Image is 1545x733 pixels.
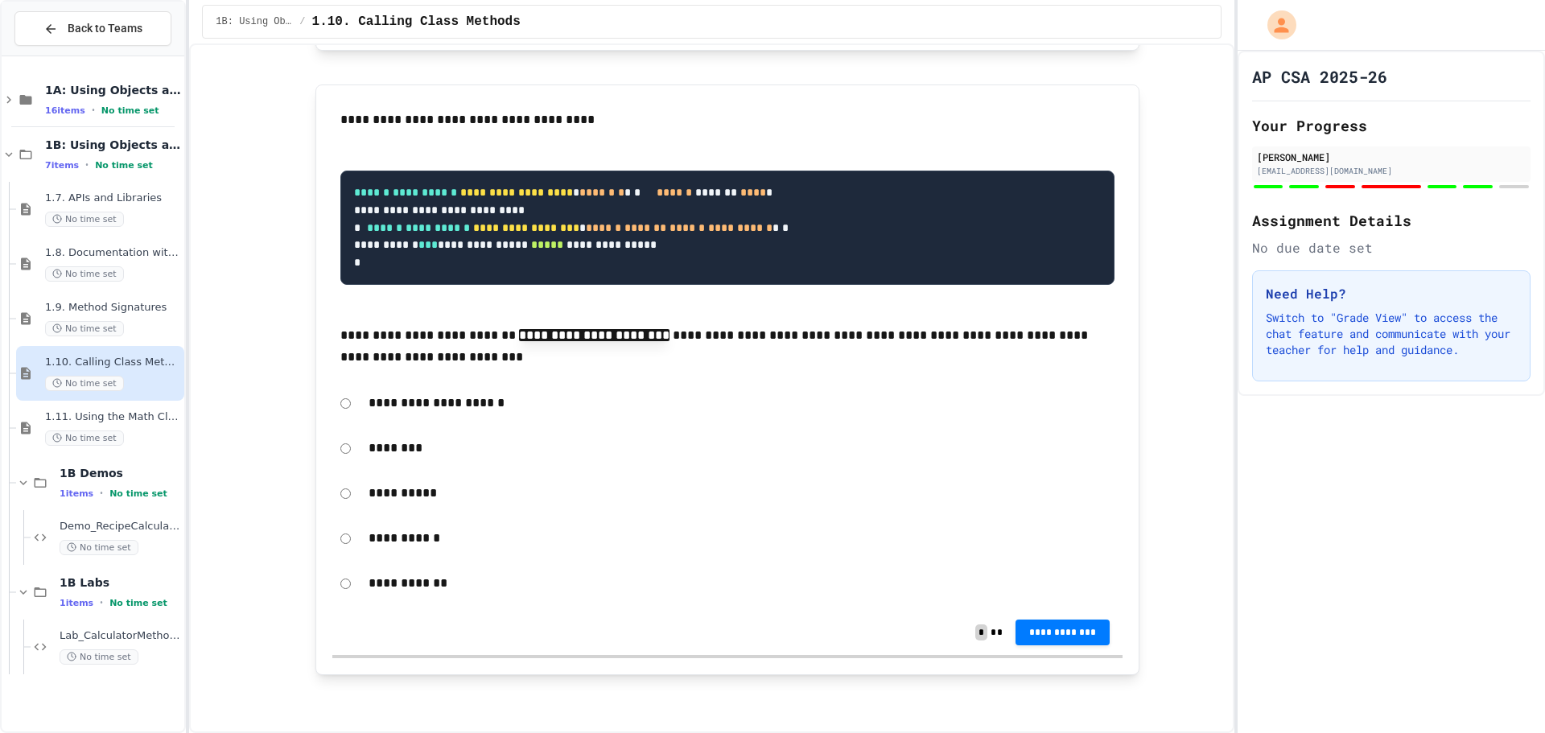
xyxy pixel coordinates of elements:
span: No time set [60,649,138,665]
span: • [92,104,95,117]
span: 1.8. Documentation with Comments and Preconditions [45,246,181,260]
span: Demo_RecipeCalculatorFixer [60,520,181,533]
span: 1 items [60,488,93,499]
span: 16 items [45,105,85,116]
span: 7 items [45,160,79,171]
span: No time set [45,321,124,336]
span: • [85,159,89,171]
span: 1 items [60,598,93,608]
span: No time set [109,488,167,499]
span: 1.9. Method Signatures [45,301,181,315]
div: [EMAIL_ADDRESS][DOMAIN_NAME] [1257,165,1526,177]
span: No time set [60,540,138,555]
span: 1.11. Using the Math Class [45,410,181,424]
div: My Account [1250,6,1300,43]
span: 1.10. Calling Class Methods [312,12,521,31]
span: 1.7. APIs and Libraries [45,191,181,205]
span: No time set [45,212,124,227]
span: 1B: Using Objects and Methods [45,138,181,152]
button: Back to Teams [14,11,171,46]
h1: AP CSA 2025-26 [1252,65,1387,88]
div: [PERSON_NAME] [1257,150,1526,164]
span: 1B Labs [60,575,181,590]
span: 1B Demos [60,466,181,480]
span: No time set [101,105,159,116]
span: No time set [45,376,124,391]
span: No time set [95,160,153,171]
span: 1B: Using Objects and Methods [216,15,293,28]
span: / [299,15,305,28]
span: No time set [45,430,124,446]
span: 1A: Using Objects and Methods [45,83,181,97]
span: No time set [109,598,167,608]
div: No due date set [1252,238,1531,257]
h2: Assignment Details [1252,209,1531,232]
span: Back to Teams [68,20,142,37]
h2: Your Progress [1252,114,1531,137]
span: • [100,596,103,609]
span: Lab_CalculatorMethodBuilder [60,629,181,643]
span: 1.10. Calling Class Methods [45,356,181,369]
span: No time set [45,266,124,282]
span: • [100,487,103,500]
h3: Need Help? [1266,284,1517,303]
p: Switch to "Grade View" to access the chat feature and communicate with your teacher for help and ... [1266,310,1517,358]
